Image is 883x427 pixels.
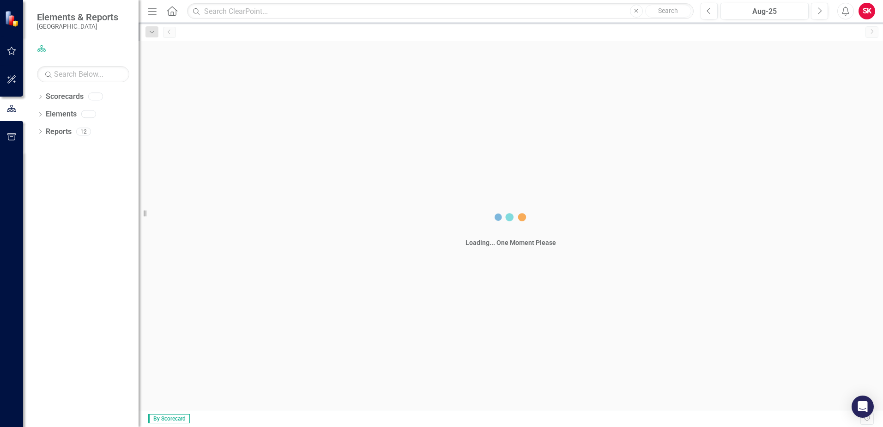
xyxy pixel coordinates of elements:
[720,3,809,19] button: Aug-25
[466,238,556,247] div: Loading... One Moment Please
[37,66,129,82] input: Search Below...
[658,7,678,14] span: Search
[76,128,91,135] div: 12
[37,23,118,30] small: [GEOGRAPHIC_DATA]
[148,414,190,423] span: By Scorecard
[859,3,875,19] button: SK
[46,109,77,120] a: Elements
[5,10,21,26] img: ClearPoint Strategy
[46,91,84,102] a: Scorecards
[852,396,874,418] div: Open Intercom Messenger
[37,12,118,23] span: Elements & Reports
[724,6,805,17] div: Aug-25
[187,3,694,19] input: Search ClearPoint...
[46,127,72,137] a: Reports
[645,5,691,18] button: Search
